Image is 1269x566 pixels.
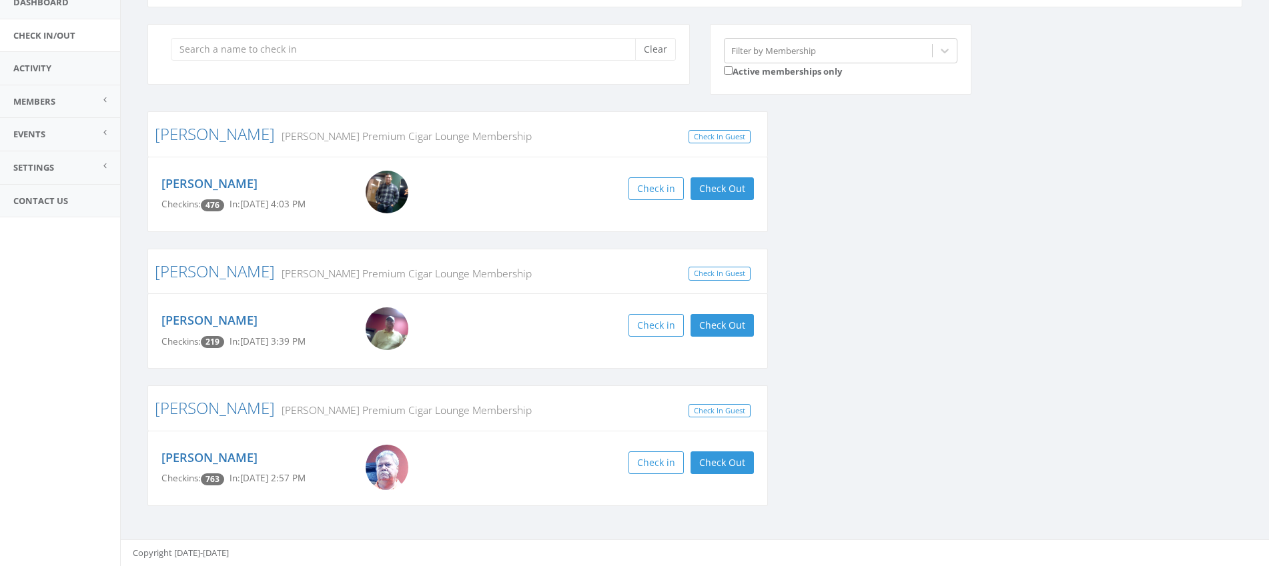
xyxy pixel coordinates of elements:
[731,44,816,57] div: Filter by Membership
[155,260,275,282] a: [PERSON_NAME]
[628,177,684,200] button: Check in
[628,451,684,474] button: Check in
[230,198,306,210] span: In: [DATE] 4:03 PM
[689,267,751,281] a: Check In Guest
[230,335,306,347] span: In: [DATE] 3:39 PM
[628,314,684,337] button: Check in
[13,161,54,173] span: Settings
[121,539,1269,566] footer: Copyright [DATE]-[DATE]
[155,123,275,145] a: [PERSON_NAME]
[201,199,224,211] span: Checkin count
[161,312,258,328] a: [PERSON_NAME]
[201,336,224,348] span: Checkin count
[366,445,408,490] img: Big_Mike.jpg
[689,130,751,144] a: Check In Guest
[691,451,754,474] button: Check Out
[366,171,408,213] img: James_Delosh_smNRLkE.png
[275,266,532,281] small: [PERSON_NAME] Premium Cigar Lounge Membership
[13,195,68,207] span: Contact Us
[201,473,224,485] span: Checkin count
[155,397,275,419] a: [PERSON_NAME]
[161,335,201,347] span: Checkins:
[635,38,676,61] button: Clear
[161,198,201,210] span: Checkins:
[275,403,532,417] small: [PERSON_NAME] Premium Cigar Lounge Membership
[691,314,754,337] button: Check Out
[689,404,751,418] a: Check In Guest
[691,177,754,200] button: Check Out
[724,66,733,75] input: Active memberships only
[366,307,408,350] img: Larry_Grzyb.png
[161,175,258,191] a: [PERSON_NAME]
[161,449,258,465] a: [PERSON_NAME]
[13,95,55,107] span: Members
[724,63,842,78] label: Active memberships only
[275,129,532,143] small: [PERSON_NAME] Premium Cigar Lounge Membership
[171,38,645,61] input: Search a name to check in
[13,128,45,140] span: Events
[161,472,201,484] span: Checkins:
[230,472,306,484] span: In: [DATE] 2:57 PM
